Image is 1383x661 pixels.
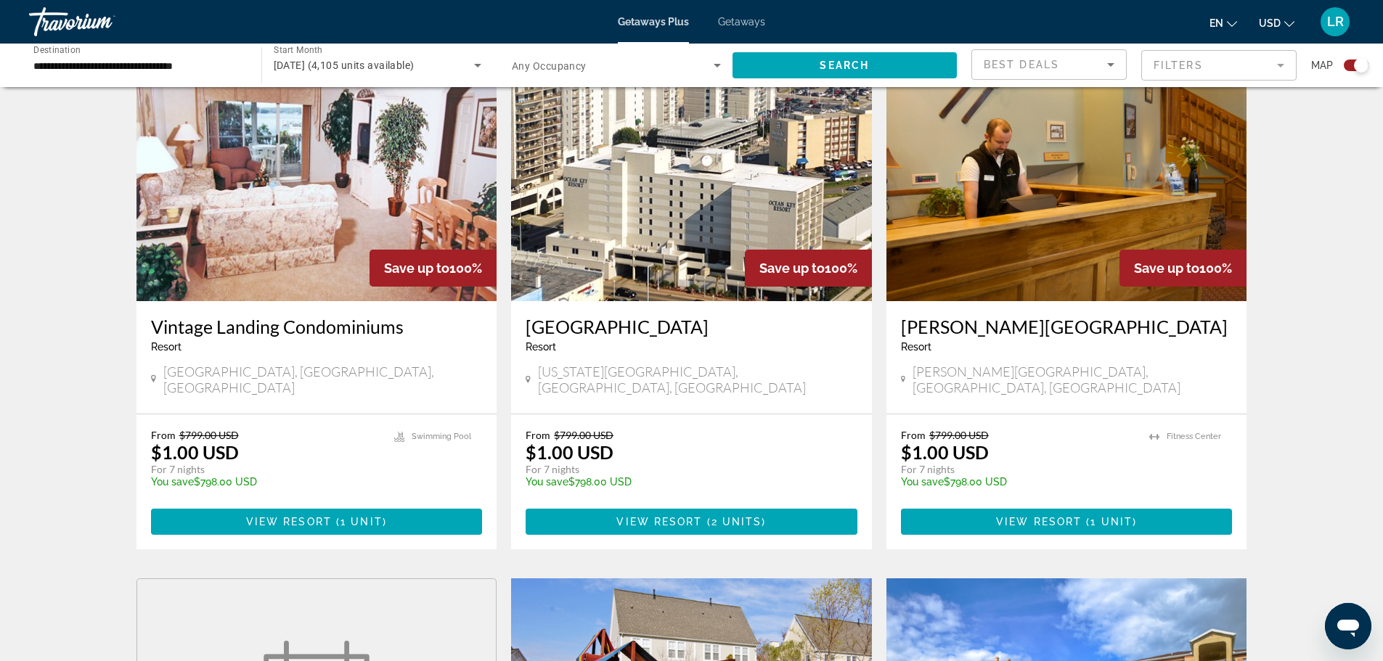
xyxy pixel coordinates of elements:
[901,476,944,488] span: You save
[412,432,471,441] span: Swimming Pool
[29,3,174,41] a: Travorium
[332,516,387,527] span: ( )
[929,429,989,441] span: $799.00 USD
[1316,7,1354,37] button: User Menu
[151,476,380,488] p: $798.00 USD
[151,341,181,353] span: Resort
[745,250,872,287] div: 100%
[901,509,1233,535] button: View Resort(1 unit)
[526,509,857,535] button: View Resort(2 units)
[1259,12,1294,33] button: Change currency
[618,16,689,28] a: Getaways Plus
[901,476,1135,488] p: $798.00 USD
[151,316,483,337] a: Vintage Landing Condominiums
[526,429,550,441] span: From
[1209,12,1237,33] button: Change language
[340,516,383,527] span: 1 unit
[1311,55,1333,75] span: Map
[901,316,1233,337] a: [PERSON_NAME][GEOGRAPHIC_DATA]
[526,463,843,476] p: For 7 nights
[512,60,587,72] span: Any Occupancy
[1134,260,1199,276] span: Save up to
[1119,250,1247,287] div: 100%
[511,69,872,301] img: 2295E01L.jpg
[526,476,568,488] span: You save
[163,364,482,395] span: [GEOGRAPHIC_DATA], [GEOGRAPHIC_DATA], [GEOGRAPHIC_DATA]
[526,441,613,463] p: $1.00 USD
[1259,17,1281,29] span: USD
[33,44,81,54] span: Destination
[526,341,556,353] span: Resort
[136,69,497,301] img: 3284I01L.jpg
[703,516,767,527] span: ( )
[733,52,958,78] button: Search
[1090,516,1133,527] span: 1 unit
[526,316,857,337] a: [GEOGRAPHIC_DATA]
[151,463,380,476] p: For 7 nights
[886,69,1247,301] img: 7463O01X.jpg
[820,59,869,71] span: Search
[526,476,843,488] p: $798.00 USD
[538,364,857,395] span: [US_STATE][GEOGRAPHIC_DATA], [GEOGRAPHIC_DATA], [GEOGRAPHIC_DATA]
[1141,49,1297,81] button: Filter
[1209,17,1223,29] span: en
[984,59,1059,70] span: Best Deals
[1167,432,1221,441] span: Fitness Center
[913,364,1232,395] span: [PERSON_NAME][GEOGRAPHIC_DATA], [GEOGRAPHIC_DATA], [GEOGRAPHIC_DATA]
[151,509,483,535] button: View Resort(1 unit)
[246,516,332,527] span: View Resort
[1082,516,1137,527] span: ( )
[151,441,239,463] p: $1.00 USD
[274,45,322,55] span: Start Month
[901,463,1135,476] p: For 7 nights
[554,429,613,441] span: $799.00 USD
[984,56,1114,73] mat-select: Sort by
[901,341,931,353] span: Resort
[274,59,415,71] span: [DATE] (4,105 units available)
[759,260,825,276] span: Save up to
[370,250,497,287] div: 100%
[718,16,765,28] a: Getaways
[901,429,926,441] span: From
[179,429,239,441] span: $799.00 USD
[1325,603,1371,649] iframe: Button to launch messaging window
[151,476,194,488] span: You save
[616,516,702,527] span: View Resort
[996,516,1082,527] span: View Resort
[384,260,449,276] span: Save up to
[901,441,989,463] p: $1.00 USD
[1327,15,1344,29] span: LR
[151,429,176,441] span: From
[711,516,762,527] span: 2 units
